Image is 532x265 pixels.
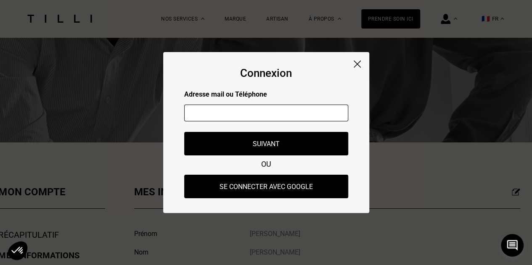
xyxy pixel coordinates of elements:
[354,60,361,68] img: close
[184,132,348,155] button: Suivant
[184,175,348,198] button: Se connecter avec Google
[240,67,292,79] div: Connexion
[184,90,348,98] p: Adresse mail ou Téléphone
[261,160,271,168] span: OU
